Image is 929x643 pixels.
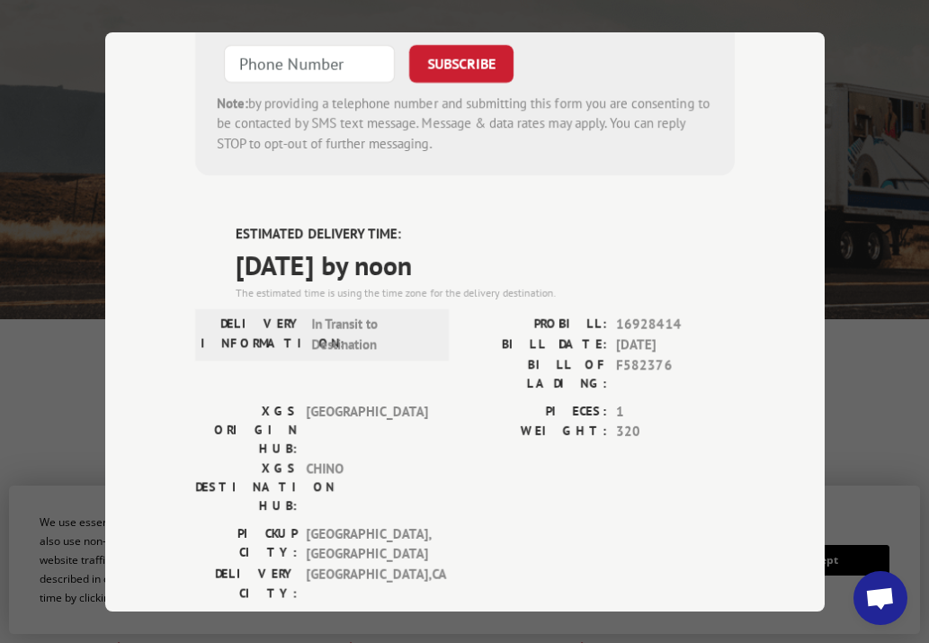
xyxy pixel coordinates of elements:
label: XGS DESTINATION HUB: [195,458,297,514]
label: BILL OF LADING: [465,354,607,392]
div: Open chat [853,571,907,625]
div: by providing a telephone number and submitting this form you are consenting to be contacted by SM... [217,93,713,154]
label: BILL DATE: [465,335,607,355]
span: [GEOGRAPHIC_DATA] , [GEOGRAPHIC_DATA] [306,523,427,564]
span: 1 [616,401,735,422]
span: 320 [616,422,735,442]
label: DELIVERY CITY: [195,564,297,602]
button: SUBSCRIBE [409,44,514,82]
label: PICKUP CITY: [195,523,297,564]
span: F582376 [616,354,735,392]
label: PIECES: [465,401,607,422]
label: XGS ORIGIN HUB: [195,401,297,458]
input: Phone Number [224,44,395,82]
strong: Note: [217,94,248,111]
label: PROBILL: [465,314,607,335]
label: DELIVERY INFORMATION: [201,314,302,354]
span: 16928414 [616,314,735,335]
span: In Transit to Destination [311,314,433,354]
span: [DATE] [616,335,735,355]
label: ESTIMATED DELIVERY TIME: [236,224,735,245]
span: [GEOGRAPHIC_DATA] , CA [306,564,427,602]
span: [DATE] by noon [236,244,735,284]
span: [GEOGRAPHIC_DATA] [306,401,427,458]
label: WEIGHT: [465,422,607,442]
span: CHINO [306,458,427,514]
div: The estimated time is using the time zone for the delivery destination. [236,284,735,300]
